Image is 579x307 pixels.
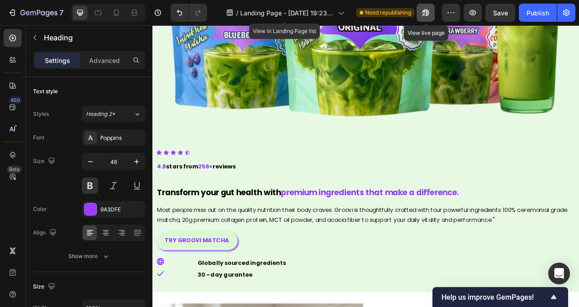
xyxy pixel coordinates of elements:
[33,110,49,118] div: Styles
[86,110,115,118] span: Heading 2*
[240,8,334,18] span: Landing Page - [DATE] 19:23:40
[5,229,537,255] p: Most people miss out on the quality nutrition their body craves. Groovi is thoughtfully crafted w...
[4,4,67,22] button: 7
[15,268,97,281] p: TRY GROOVI MATCHA
[7,166,22,173] div: Beta
[33,155,57,168] div: Size
[82,106,145,122] button: Heading 2*
[441,292,559,302] button: Show survey - Help us improve GemPages!
[527,8,549,18] div: Publish
[171,4,207,22] div: Undo/Redo
[9,96,22,104] div: 450
[76,175,106,185] span: reviews
[493,9,508,17] span: Save
[5,262,108,286] a: TRY GROOVI MATCHA
[17,175,58,185] span: stars from
[5,206,163,220] span: Transform your gut health with
[33,227,58,239] div: Align
[519,4,557,22] button: Publish
[45,56,70,65] p: Settings
[33,134,44,142] div: Font
[33,281,57,293] div: Size
[33,205,47,213] div: Color
[5,174,542,187] p: 4.8 256+
[89,56,120,65] p: Advanced
[100,134,143,142] div: Poppins
[33,87,58,96] div: Text style
[33,248,145,264] button: Show more
[100,206,143,214] div: 9A3DFE
[59,7,63,18] p: 7
[44,32,142,43] p: Heading
[68,252,110,261] div: Show more
[441,293,548,302] span: Help us improve GemPages!
[236,8,238,18] span: /
[163,206,390,220] span: premium ingredients that make a difference.
[548,263,570,284] div: Open Intercom Messenger
[152,25,579,307] iframe: Design area
[485,4,515,22] button: Save
[365,9,411,17] span: Need republishing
